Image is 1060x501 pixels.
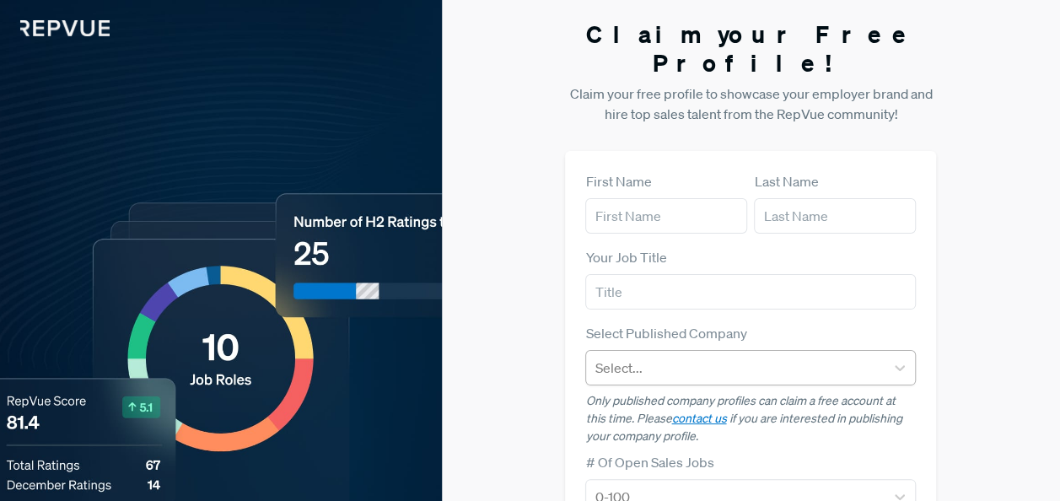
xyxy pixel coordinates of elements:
p: Claim your free profile to showcase your employer brand and hire top sales talent from the RepVue... [565,83,936,124]
label: First Name [585,171,651,191]
input: Last Name [754,198,916,234]
p: Only published company profiles can claim a free account at this time. Please if you are interest... [585,392,916,445]
a: contact us [671,411,726,426]
label: Select Published Company [585,323,746,343]
label: Your Job Title [585,247,666,267]
label: # Of Open Sales Jobs [585,452,713,472]
input: Title [585,274,916,310]
input: First Name [585,198,747,234]
h3: Claim your Free Profile! [565,20,936,77]
label: Last Name [754,171,818,191]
